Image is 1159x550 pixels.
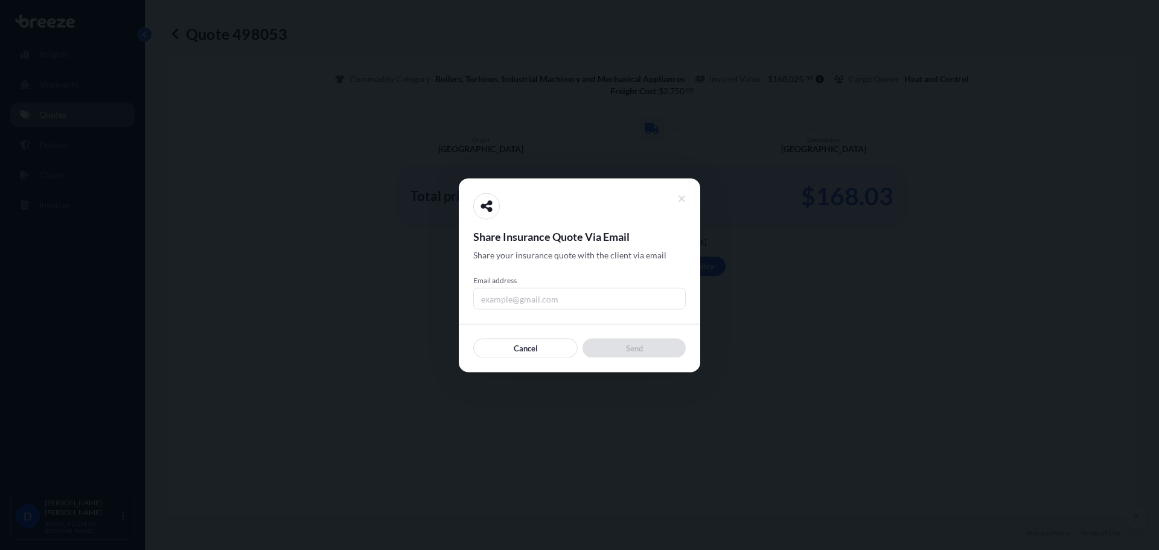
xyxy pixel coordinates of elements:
[473,287,686,309] input: example@gmail.com
[583,338,686,357] button: Send
[514,342,538,354] p: Cancel
[473,338,578,357] button: Cancel
[473,249,666,261] span: Share your insurance quote with the client via email
[626,342,643,354] p: Send
[473,229,686,243] span: Share Insurance Quote Via Email
[473,275,686,285] span: Email address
